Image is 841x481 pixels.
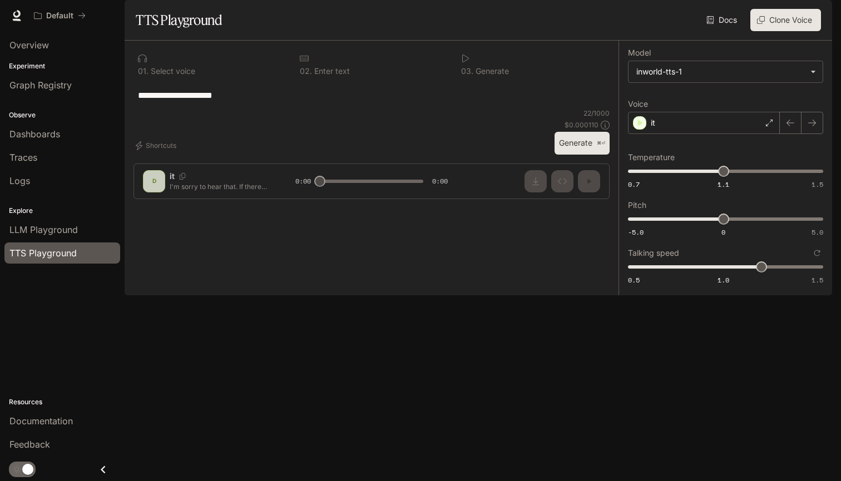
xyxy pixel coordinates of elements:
span: 0.7 [628,180,640,189]
button: Shortcuts [133,137,181,155]
span: 1.0 [718,275,729,285]
p: Talking speed [628,249,679,257]
p: 0 3 . [461,67,473,75]
button: Clone Voice [750,9,821,31]
span: 1.5 [812,275,823,285]
div: inworld-tts-1 [629,61,823,82]
p: Default [46,11,73,21]
p: Generate [473,67,509,75]
p: Pitch [628,201,646,209]
div: inworld-tts-1 [636,66,805,77]
button: Generate⌘⏎ [555,132,610,155]
p: Temperature [628,153,675,161]
span: 1.5 [812,180,823,189]
p: Model [628,49,651,57]
p: it [651,117,655,128]
span: 1.1 [718,180,729,189]
p: Voice [628,100,648,108]
span: 0 [721,227,725,237]
h1: TTS Playground [136,9,222,31]
a: Docs [704,9,741,31]
p: 22 / 1000 [583,108,610,118]
p: 0 1 . [138,67,149,75]
button: Reset to default [811,247,823,259]
p: 0 2 . [300,67,312,75]
span: 5.0 [812,227,823,237]
button: All workspaces [29,4,91,27]
p: Enter text [312,67,350,75]
span: -5.0 [628,227,644,237]
p: Select voice [149,67,195,75]
span: 0.5 [628,275,640,285]
p: $ 0.000110 [565,120,598,130]
p: ⌘⏎ [597,140,605,147]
